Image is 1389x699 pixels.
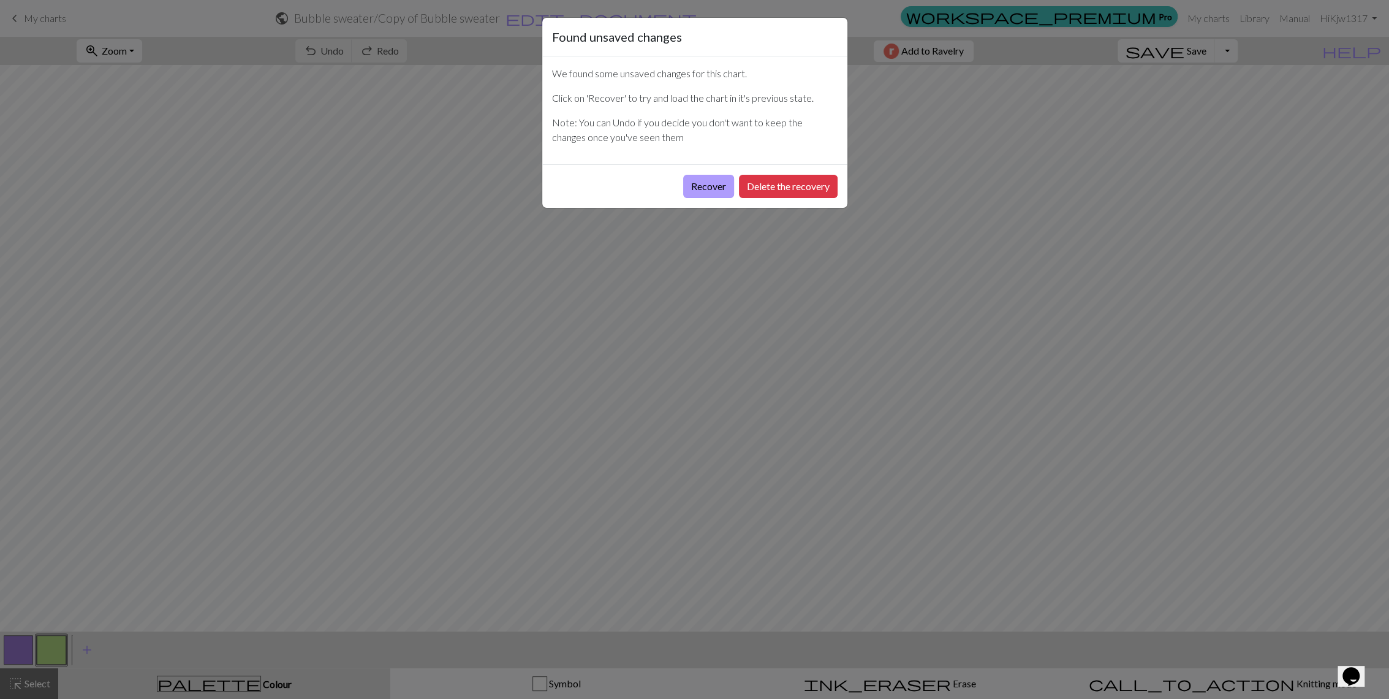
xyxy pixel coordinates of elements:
button: Recover [683,175,734,198]
h5: Found unsaved changes [552,28,682,46]
p: Note: You can Undo if you decide you don't want to keep the changes once you've seen them [552,115,838,145]
p: Click on 'Recover' to try and load the chart in it's previous state. [552,91,838,105]
button: Delete the recovery [739,175,838,198]
iframe: chat widget [1338,650,1377,687]
p: We found some unsaved changes for this chart. [552,66,838,81]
